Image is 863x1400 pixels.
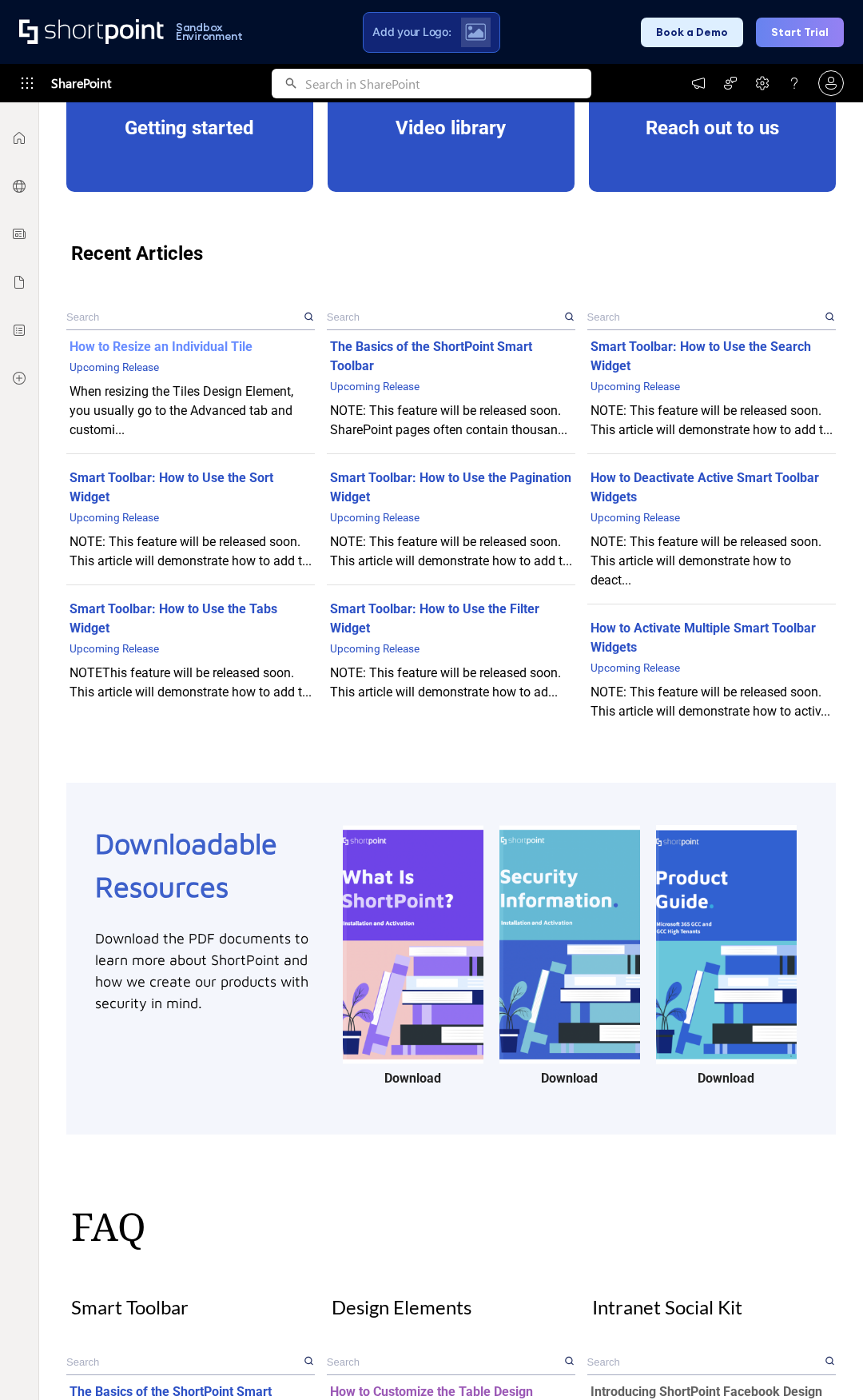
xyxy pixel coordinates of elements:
[305,69,591,98] input: Search in SharePoint
[330,600,572,638] div: Smart Toolbar: How to Use the Filter Widget
[330,469,572,507] div: Smart Toolbar: How to Use the Pagination Widget
[349,1071,477,1086] div: Download
[330,640,572,656] div: Upcoming Release
[330,509,572,525] div: Upcoming Release
[330,378,572,394] div: Upcoming Release
[51,64,111,102] span: SharePoint
[591,469,833,507] div: How to Deactivate Active Smart Toolbar Widgets
[66,305,301,329] input: Search
[591,683,833,721] div: NOTE: This feature will be released soon. This article will demonstrate how to activ...
[591,509,833,525] div: Upcoming Release
[70,337,312,357] div: How to Resize an Individual Tile
[66,1350,301,1374] input: Search
[330,532,572,571] div: NOTE: This feature will be released soon. This article will demonstrate how to add t...
[591,660,833,676] div: Upcoming Release
[176,23,267,41] h1: Sandbox Environment
[756,18,844,47] button: Start Trial
[70,359,312,375] div: Upcoming Release
[587,305,822,329] input: Search
[70,600,312,638] div: Smart Toolbar: How to Use the Tabs Widget
[71,1295,189,1318] span: Smart Toolbar
[327,1350,562,1374] input: Search
[506,1071,634,1086] div: Download
[641,18,743,47] button: Book a Demo
[591,401,833,440] div: NOTE: This feature will be released soon. This article will demonstrate how to add t...
[327,305,562,329] input: Search
[330,401,572,440] div: NOTE: This feature will be released soon. SharePoint pages often contain thousan...
[591,619,833,657] div: How to Activate Multiple Smart Toolbar Widgets
[591,378,833,394] div: Upcoming Release
[332,117,571,139] div: Video library
[70,532,312,571] div: NOTE: This feature will be released soon. This article will demonstrate how to add t...
[70,382,312,440] div: When resizing the Tiles Design Element, you usually go to the Advanced tab and customi...
[330,664,572,702] div: NOTE: This feature will be released soon. This article will demonstrate how to ad...
[332,1295,471,1318] span: Design Elements
[591,532,833,590] div: NOTE: This feature will be released soon. This article will demonstrate how to deact...
[95,826,277,903] strong: Downloadable Resources
[71,242,203,265] strong: Recent Articles
[372,25,451,39] span: Add your Logo:
[575,1215,863,1400] iframe: Chat Widget
[70,509,312,525] div: Upcoming Release
[593,117,832,139] div: Reach out to us
[95,930,308,1011] span: Download the PDF documents to learn more about ShortPoint and how we create our products with sec...
[330,337,572,376] div: The Basics of the ShortPoint Smart Toolbar
[70,117,309,139] div: Getting started
[662,1071,790,1086] div: Download
[70,664,312,702] div: NOTEThis feature will be released soon. This article will demonstrate how to add t...
[70,640,312,656] div: Upcoming Release
[70,469,312,507] div: Smart Toolbar: How to Use the Sort Widget
[591,337,833,376] div: Smart Toolbar: How to Use the Search Widget
[465,23,486,41] img: Upload logo
[71,1200,146,1252] span: FAQ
